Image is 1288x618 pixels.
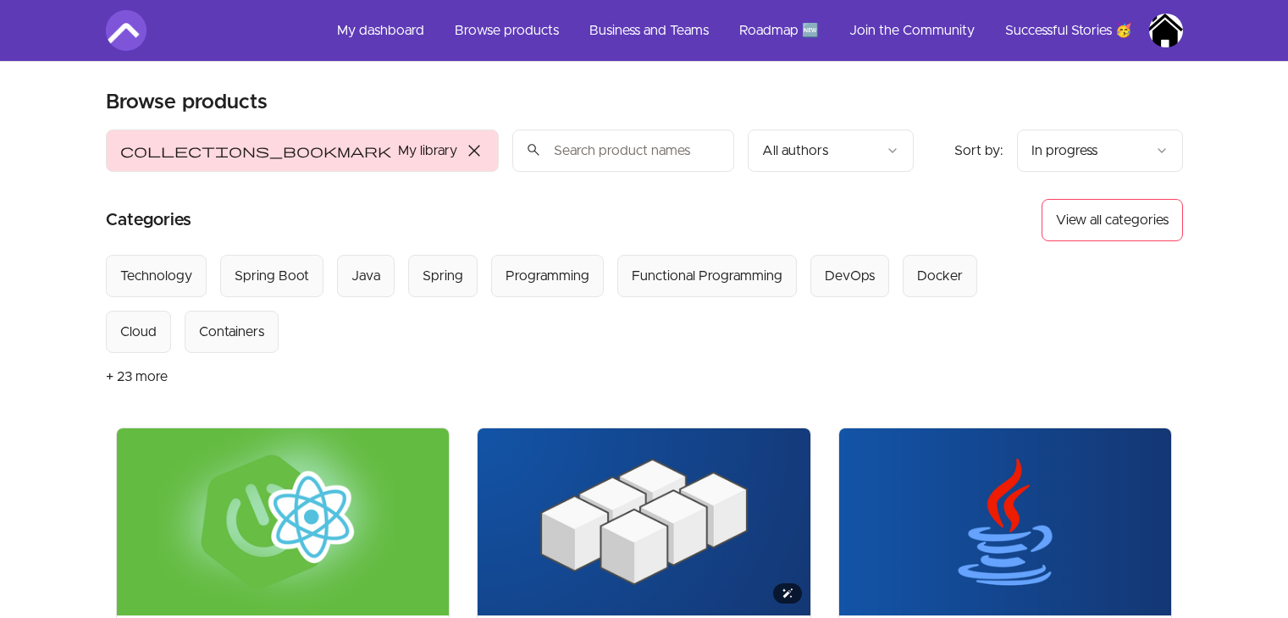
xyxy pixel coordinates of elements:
[351,266,380,286] div: Java
[917,266,963,286] div: Docker
[1017,130,1183,172] button: Product sort options
[478,428,810,615] img: Product image for Microservices and Distributed Systems
[836,10,988,51] a: Join the Community
[423,266,463,286] div: Spring
[506,266,589,286] div: Programming
[992,10,1146,51] a: Successful Stories 🥳
[106,10,146,51] img: Amigoscode logo
[235,266,309,286] div: Spring Boot
[106,353,168,400] button: + 23 more
[512,130,734,172] input: Search product names
[632,266,782,286] div: Functional Programming
[323,10,1183,51] nav: Main
[825,266,875,286] div: DevOps
[323,10,438,51] a: My dashboard
[120,322,157,342] div: Cloud
[839,428,1172,615] img: Product image for Java For Beginners
[726,10,832,51] a: Roadmap 🆕
[464,141,484,161] span: close
[1149,14,1183,47] img: Profile image for Muhammad Faisal Imran Khan
[120,141,391,161] span: collections_bookmark
[526,138,541,162] span: search
[441,10,572,51] a: Browse products
[954,144,1003,157] span: Sort by:
[748,130,914,172] button: Filter by author
[106,130,499,172] button: Filter by My library
[576,10,722,51] a: Business and Teams
[117,428,450,615] img: Product image for Spring Boot & React
[120,266,192,286] div: Technology
[1042,199,1183,241] button: View all categories
[106,89,268,116] h2: Browse products
[106,199,191,241] h2: Categories
[199,322,264,342] div: Containers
